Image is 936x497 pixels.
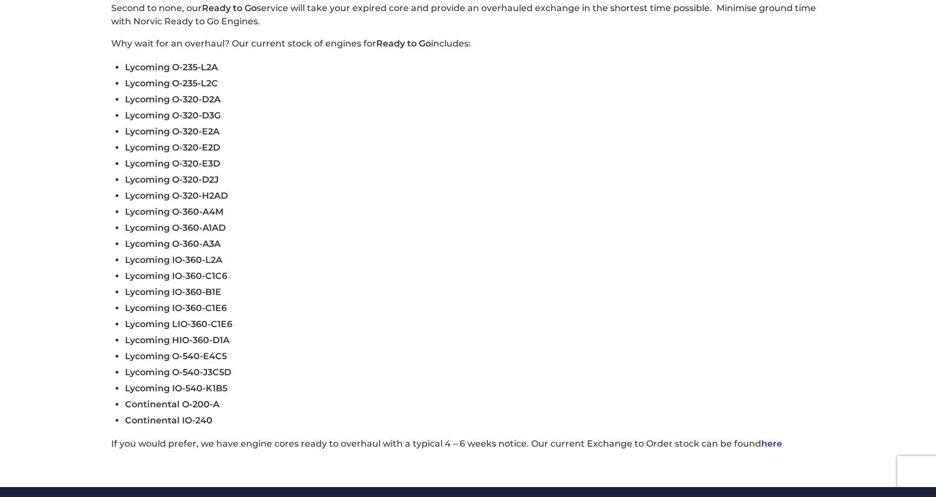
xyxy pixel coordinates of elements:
[125,415,212,426] span: Continental IO-240
[125,126,220,137] span: Lycoming O-320-E2A
[125,239,221,249] span: Lycoming O-360-A3A
[125,158,220,169] span: Lycoming O-320-E3D
[125,383,227,394] span: Lycoming IO-540-K1B5
[125,110,221,121] span: Lycoming O-320-D3G
[125,78,218,89] span: Lycoming O-235-L2C
[125,399,220,410] span: Continental O-200-A
[111,437,824,451] p: If you would prefer, we have engine cores ready to overhaul with a typical 4 – 6 weeks notice. Ou...
[125,335,230,345] span: Lycoming HIO-360-D1A
[125,351,227,361] span: Lycoming O-540-E4C5
[125,319,232,329] span: Lycoming LIO-360-C1E6
[125,142,220,153] span: Lycoming O-320-E2D
[125,94,221,105] span: Lycoming O-320-D2A
[125,271,227,281] span: Lycoming IO-360-C1C6
[125,62,218,73] span: Lycoming O-235-L2A
[202,3,257,13] strong: Ready to Go
[125,255,222,265] span: Lycoming IO-360-L2A
[125,174,219,185] span: Lycoming O-320-D2J
[125,367,231,377] span: Lycoming O-540-J3C5D
[125,222,226,233] span: Lycoming O-360-A1AD
[376,38,431,49] strong: Ready to Go
[761,438,782,449] a: here
[125,303,227,313] span: Lycoming IO-360-C1E6
[111,37,824,50] p: Why wait for an overhaul? Our current stock of engines for includes:
[125,287,221,297] span: Lycoming IO-360-B1E
[111,2,824,28] p: Second to none, our service will take your expired core and provide an overhauled exchange in the...
[125,190,228,201] span: Lycoming O-320-H2AD
[125,206,223,217] span: Lycoming O-360-A4M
